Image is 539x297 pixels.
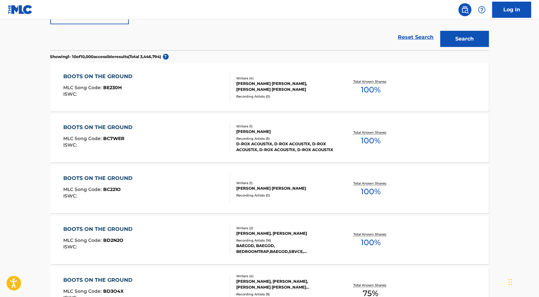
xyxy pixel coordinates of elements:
div: Writers ( 1 ) [236,124,334,129]
a: BOOTS ON THE GROUNDMLC Song Code:BC221OISWC:Writers (1)[PERSON_NAME] [PERSON_NAME]Recording Artis... [50,165,489,213]
div: [PERSON_NAME], [PERSON_NAME], [PERSON_NAME] [PERSON_NAME] [PERSON_NAME] [236,279,334,290]
a: Reset Search [395,30,437,44]
button: Search [440,31,489,47]
span: MLC Song Code : [63,85,103,90]
div: [PERSON_NAME] [PERSON_NAME] [236,185,334,191]
img: search [461,6,469,14]
span: BD2N2O [103,237,123,243]
span: MLC Song Code : [63,288,103,294]
p: Showing 1 - 10 of 10,000 accessible results (Total 3,446,794 ) [50,54,161,60]
div: Writers ( 2 ) [236,226,334,231]
div: Writers ( 1 ) [236,181,334,185]
span: 100 % [361,186,381,197]
span: BC221O [103,186,121,192]
p: Total Known Shares: [353,181,388,186]
div: BOOTS ON THE GROUND [63,276,136,284]
span: MLC Song Code : [63,237,103,243]
div: Writers ( 4 ) [236,274,334,279]
div: BOOTS ON THE GROUND [63,225,136,233]
div: Recording Artists ( 0 ) [236,94,334,99]
div: Recording Artists ( 16 ) [236,238,334,243]
img: help [478,6,486,14]
div: Help [475,3,488,16]
span: ISWC : [63,193,79,199]
img: MLC Logo [8,5,33,14]
span: ISWC : [63,142,79,148]
iframe: Chat Widget [507,266,539,297]
div: D-ROX ACOUSTIX, D-ROX ACOUSTIX, D-ROX ACOUSTIX, D-ROX ACOUSTIX, D-ROX ACOUSTIX [236,141,334,153]
span: 100 % [361,237,381,248]
p: Total Known Shares: [353,79,388,84]
div: Recording Artists ( 0 ) [236,193,334,198]
a: BOOTS ON THE GROUNDMLC Song Code:BE230HISWC:Writers (4)[PERSON_NAME] [PERSON_NAME], [PERSON_NAME]... [50,63,489,112]
span: MLC Song Code : [63,186,103,192]
a: BOOTS ON THE GROUNDMLC Song Code:BD2N2OISWC:Writers (2)[PERSON_NAME], [PERSON_NAME]Recording Arti... [50,216,489,264]
a: Public Search [459,3,472,16]
span: BE230H [103,85,122,90]
div: [PERSON_NAME], [PERSON_NAME] [236,231,334,236]
div: Recording Artists ( 5 ) [236,136,334,141]
div: BOOTS ON THE GROUND [63,124,136,131]
span: ISWC : [63,244,79,250]
a: BOOTS ON THE GROUNDMLC Song Code:BC7WERISWC:Writers (1)[PERSON_NAME]Recording Artists (5)D-ROX AC... [50,114,489,162]
span: 100 % [361,135,381,147]
span: ? [163,54,169,60]
p: Total Known Shares: [353,232,388,237]
div: Writers ( 4 ) [236,76,334,81]
div: BAEGOD, BAEGOD, BEDROOMTRAP,BAEGOD,SBVCE, BEDROOMTRAP,BAEGOD,SBVCE, BAEGOD [236,243,334,255]
p: Total Known Shares: [353,130,388,135]
span: 100 % [361,84,381,96]
div: BOOTS ON THE GROUND [63,174,136,182]
span: BC7WER [103,136,124,141]
span: BD3O4X [103,288,124,294]
p: Total Known Shares: [353,283,388,288]
div: Drag [508,272,512,292]
div: BOOTS ON THE GROUND [63,73,136,80]
div: [PERSON_NAME] [236,129,334,135]
span: MLC Song Code : [63,136,103,141]
a: Log In [492,2,531,18]
div: Recording Artists ( 9 ) [236,292,334,297]
div: [PERSON_NAME] [PERSON_NAME], [PERSON_NAME] [PERSON_NAME] [236,81,334,92]
span: ISWC : [63,91,79,97]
